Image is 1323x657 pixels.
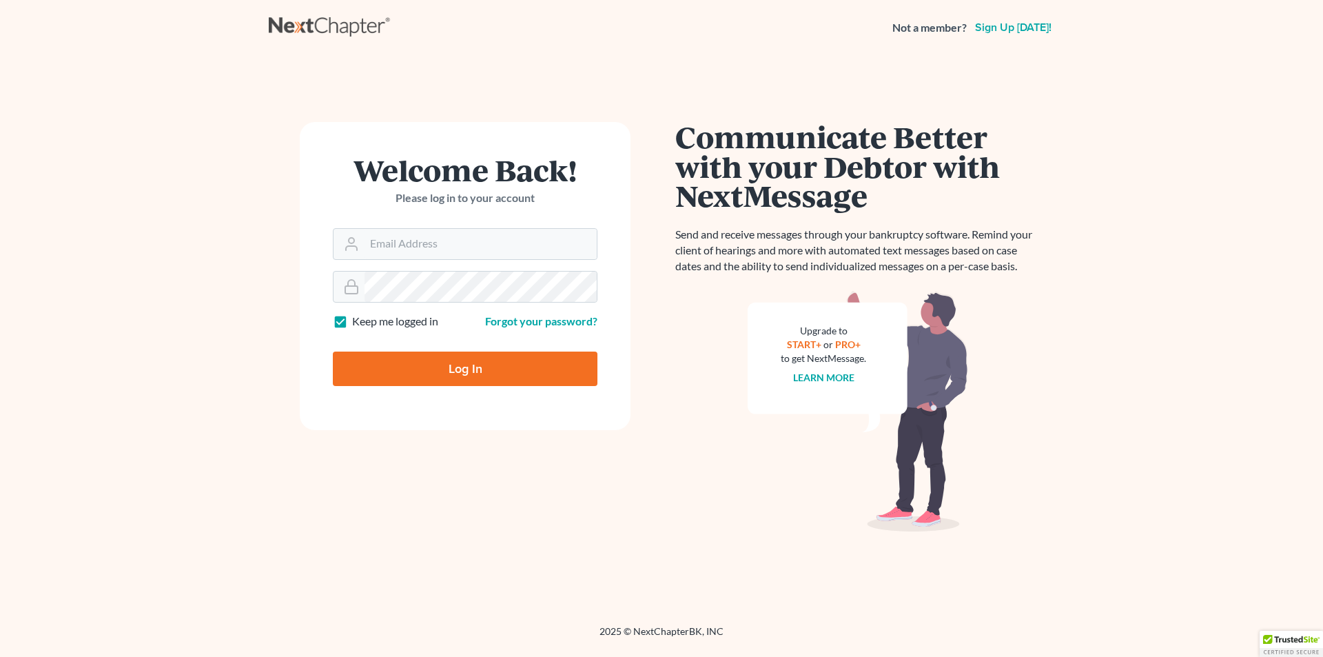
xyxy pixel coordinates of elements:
[823,338,833,350] span: or
[333,155,597,185] h1: Welcome Back!
[365,229,597,259] input: Email Address
[781,352,866,365] div: to get NextMessage.
[781,324,866,338] div: Upgrade to
[333,352,597,386] input: Log In
[675,122,1040,210] h1: Communicate Better with your Debtor with NextMessage
[1260,631,1323,657] div: TrustedSite Certified
[793,372,854,383] a: Learn more
[675,227,1040,274] p: Send and receive messages through your bankruptcy software. Remind your client of hearings and mo...
[352,314,438,330] label: Keep me logged in
[787,338,821,350] a: START+
[972,22,1054,33] a: Sign up [DATE]!
[835,338,861,350] a: PRO+
[485,314,597,327] a: Forgot your password?
[269,625,1054,649] div: 2025 © NextChapterBK, INC
[892,20,967,36] strong: Not a member?
[333,190,597,206] p: Please log in to your account
[748,291,968,532] img: nextmessage_bg-59042aed3d76b12b5cd301f8e5b87938c9018125f34e5fa2b7a6b67550977c72.svg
